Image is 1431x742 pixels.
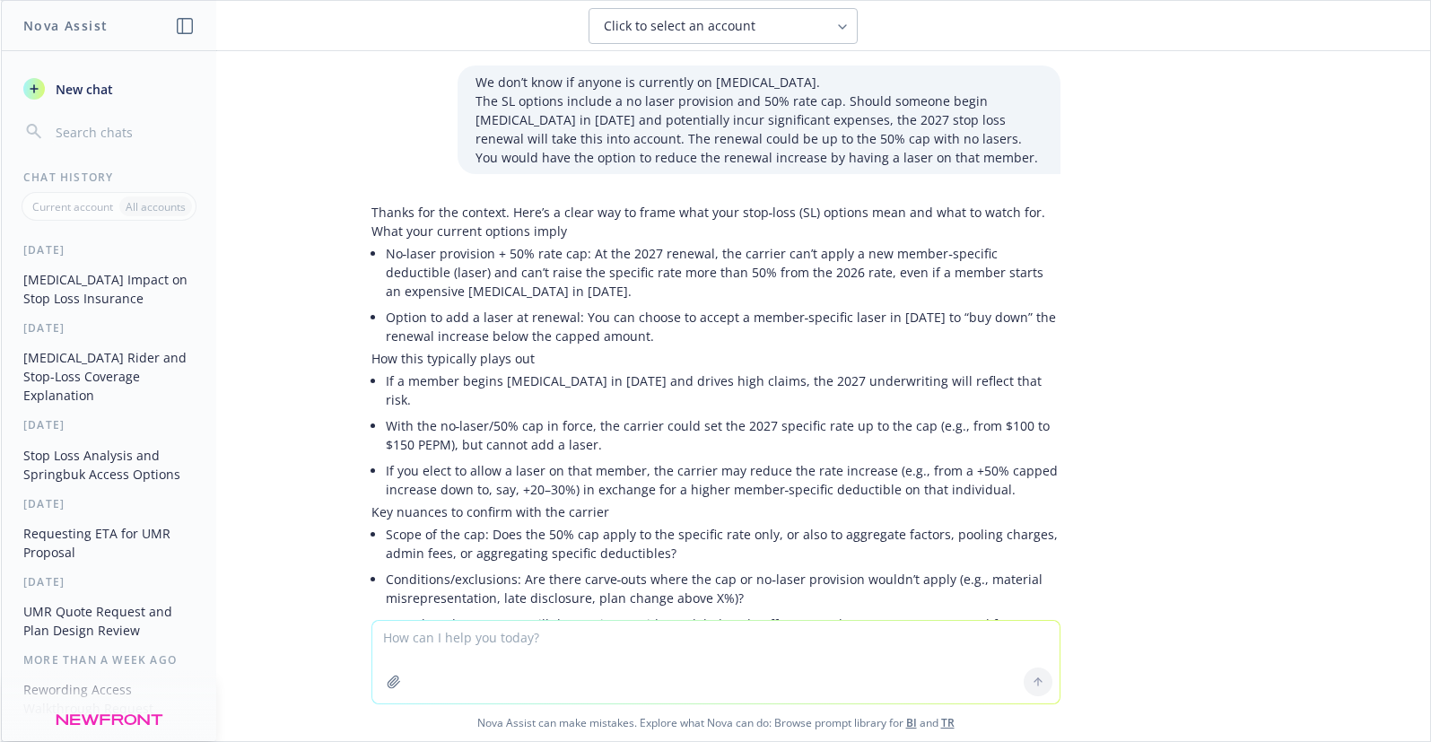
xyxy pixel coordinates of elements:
span: New chat [52,80,113,99]
button: New chat [16,73,202,105]
button: [MEDICAL_DATA] Rider and Stop-Loss Coverage Explanation [16,343,202,410]
h1: Nova Assist [23,16,108,35]
p: We don’t know if anyone is currently on [MEDICAL_DATA]. [476,73,1043,92]
button: UMR Quote Request and Plan Design Review [16,597,202,645]
p: Current account [32,199,113,214]
li: If you elect to allow a laser on that member, the carrier may reduce the rate increase (e.g., fro... [386,458,1060,502]
div: More than a week ago [2,652,216,668]
button: Stop Loss Analysis and Springbuk Access Options [16,441,202,489]
div: [DATE] [2,417,216,432]
li: No‑laser provision + 50% rate cap: At the 2027 renewal, the carrier can’t apply a new member‑spec... [386,240,1060,304]
p: The SL options include a no laser provision and 50% rate cap. Should someone begin [MEDICAL_DATA]... [476,92,1043,167]
div: [DATE] [2,496,216,511]
li: Option to add a laser at renewal: You can choose to accept a member‑specific laser in [DATE] to “... [386,304,1060,349]
p: What your current options imply [371,222,1060,240]
input: Search chats [52,119,195,144]
p: All accounts [126,199,186,214]
li: Conditions/exclusions: Are there carve‑outs where the cap or no‑laser provision wouldn’t apply (e... [386,566,1060,611]
a: BI [906,715,917,730]
span: Click to select an account [604,17,755,35]
p: Key nuances to confirm with the carrier [371,502,1060,521]
button: Click to select an account [589,8,858,44]
button: Requesting ETA for UMR Proposal [16,519,202,567]
p: How this typically plays out [371,349,1060,368]
div: [DATE] [2,574,216,589]
span: Nova Assist can make mistakes. Explore what Nova can do: Browse prompt library for and [8,704,1423,741]
li: With the no‑laser/50% cap in force, the carrier could set the 2027 specific rate up to the cap (e... [386,413,1060,458]
p: Thanks for the context. Here’s a clear way to frame what your stop‑loss (SL) options mean and wha... [371,203,1060,222]
li: If a member begins [MEDICAL_DATA] in [DATE] and drives high claims, the 2027 underwriting will re... [386,368,1060,413]
li: Laser buy‑down menu: Will the carrier provide modeled trade‑offs (rate vs. laser amount) at renew... [386,611,1060,656]
a: TR [941,715,955,730]
li: Scope of the cap: Does the 50% cap apply to the specific rate only, or also to aggregate factors,... [386,521,1060,566]
div: Chat History [2,170,216,185]
div: [DATE] [2,320,216,336]
div: [DATE] [2,242,216,258]
button: Rewording Access Walkthrough Request [16,675,202,723]
button: [MEDICAL_DATA] Impact on Stop Loss Insurance [16,265,202,313]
